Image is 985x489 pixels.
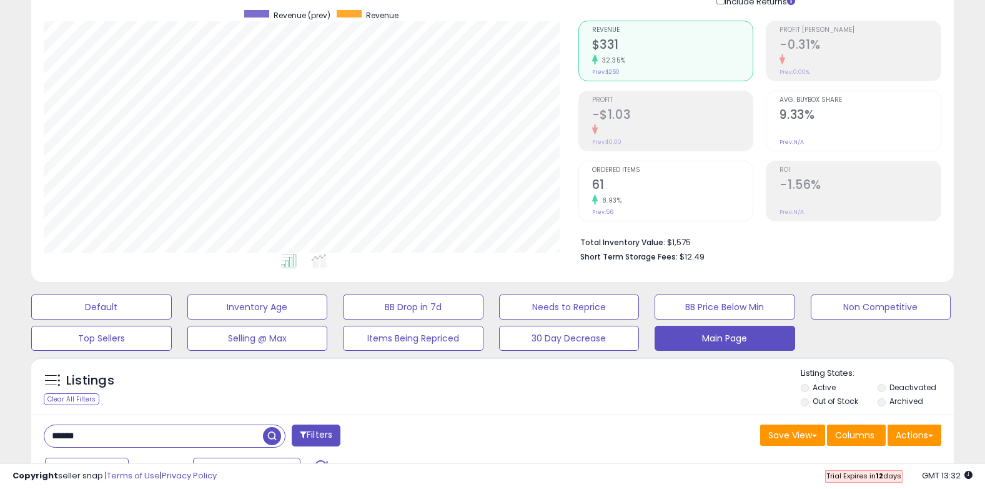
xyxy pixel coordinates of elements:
[827,425,886,446] button: Columns
[780,68,809,76] small: Prev: 0.00%
[44,393,99,405] div: Clear All Filters
[780,27,941,34] span: Profit [PERSON_NAME]
[162,470,217,481] a: Privacy Policy
[187,326,328,351] button: Selling @ Max
[888,425,941,446] button: Actions
[889,382,936,393] label: Deactivated
[580,237,665,248] b: Total Inventory Value:
[580,234,932,249] li: $1,575
[592,208,613,216] small: Prev: 56
[580,251,678,262] b: Short Term Storage Fees:
[922,470,973,481] span: 2025-10-8 13:32 GMT
[592,38,753,54] h2: $331
[12,470,217,482] div: seller snap | |
[826,471,901,481] span: Trial Expires in days
[31,326,172,351] button: Top Sellers
[598,196,622,205] small: 8.93%
[193,458,300,479] button: Sep-22 - Sep-28
[66,372,114,390] h5: Listings
[813,396,858,406] label: Out of Stock
[801,368,954,380] p: Listing States:
[107,470,160,481] a: Terms of Use
[889,396,923,406] label: Archived
[31,295,172,320] button: Default
[680,251,705,263] span: $12.49
[499,295,640,320] button: Needs to Reprice
[780,108,941,124] h2: 9.33%
[343,295,483,320] button: BB Drop in 7d
[292,425,340,446] button: Filters
[835,429,874,441] span: Columns
[876,471,883,481] b: 12
[592,167,753,174] span: Ordered Items
[343,326,483,351] button: Items Being Repriced
[592,178,753,194] h2: 61
[212,462,285,475] span: Sep-22 - Sep-28
[366,10,398,21] span: Revenue
[655,326,795,351] button: Main Page
[45,458,129,479] button: Last 7 Days
[780,178,941,194] h2: -1.56%
[760,425,825,446] button: Save View
[780,138,804,146] small: Prev: N/A
[187,295,328,320] button: Inventory Age
[592,97,753,104] span: Profit
[274,10,330,21] span: Revenue (prev)
[592,108,753,124] h2: -$1.03
[780,208,804,216] small: Prev: N/A
[811,295,951,320] button: Non Competitive
[780,167,941,174] span: ROI
[64,462,113,475] span: Last 7 Days
[813,382,836,393] label: Active
[592,68,620,76] small: Prev: $250
[598,56,626,65] small: 32.35%
[780,97,941,104] span: Avg. Buybox Share
[592,138,621,146] small: Prev: $0.00
[655,295,795,320] button: BB Price Below Min
[780,38,941,54] h2: -0.31%
[592,27,753,34] span: Revenue
[12,470,58,481] strong: Copyright
[499,326,640,351] button: 30 Day Decrease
